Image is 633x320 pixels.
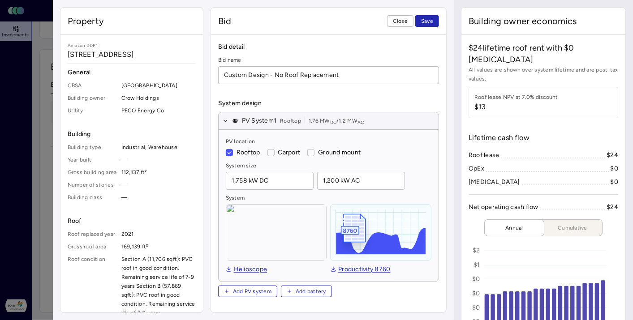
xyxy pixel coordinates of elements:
[121,106,196,115] span: PECO Energy Co
[218,42,439,52] span: Bid detail
[309,116,364,125] span: 1.76 MW / 1.2 MW
[226,137,431,146] label: PV location
[68,193,118,202] span: Building class
[473,247,480,255] text: $2
[415,15,439,27] button: Save
[121,155,196,164] span: —
[68,230,118,239] span: Roof replaced year
[296,287,326,296] span: Add battery
[469,132,530,143] span: Lifetime cash flow
[474,93,558,102] div: Roof lease NPV at 7.0% discount
[492,223,537,232] span: Annual
[472,290,480,297] text: $0
[121,255,196,317] span: Section A (11,706 sqft): PVC roof in good condition. Remaining service life of 7-9 years Section ...
[469,202,538,212] div: Net operating cash flow
[318,172,405,189] input: 1,000 kW AC
[226,204,327,261] img: view
[278,149,301,156] span: Carport
[469,164,484,174] div: OpEx
[472,304,480,311] text: $0
[469,65,618,83] span: All values are shown over system lifetime and are post-tax values.
[68,180,118,189] span: Number of stories
[393,17,408,26] span: Close
[357,119,364,125] sub: AC
[469,42,618,65] span: $24 lifetime roof rent with $0 [MEDICAL_DATA]
[68,129,196,139] span: Building
[121,193,196,202] span: —
[68,255,118,317] span: Roof condition
[121,81,196,90] span: [GEOGRAPHIC_DATA]
[226,265,267,274] a: Helioscope
[218,286,277,297] button: Add PV system
[472,275,480,283] text: $0
[121,180,196,189] span: —
[474,102,558,112] span: $13
[68,216,196,226] span: Roof
[218,15,231,27] span: Bid
[68,15,104,27] span: Property
[242,116,277,126] span: PV System 1
[550,223,595,232] span: Cumulative
[237,149,260,156] span: Rooftop
[226,193,431,202] label: System
[121,143,196,152] span: Industrial, Warehouse
[68,49,196,60] span: [STREET_ADDRESS]
[121,230,196,239] span: 2021
[68,106,118,115] span: Utility
[218,55,439,64] label: Bid name
[219,112,439,130] button: PV System1Rooftop1.76 MWDC/1.2 MWAC
[611,164,619,174] div: $0
[607,150,618,160] div: $24
[68,168,118,177] span: Gross building area
[68,242,118,251] span: Gross roof area
[121,168,196,177] span: 112,137 ft²
[330,265,390,274] a: Productivity 8760
[226,161,431,170] label: System size
[469,177,520,187] div: [MEDICAL_DATA]
[611,177,619,187] div: $0
[318,149,361,156] span: Ground mount
[469,15,577,27] span: Building owner economics
[280,116,301,125] span: Rooftop
[218,98,439,108] span: System design
[121,242,196,251] span: 169,139 ft²
[68,42,196,49] span: Amazon DDP1
[469,150,500,160] div: Roof lease
[68,81,118,90] span: CBSA
[607,202,618,212] div: $24
[121,94,196,102] span: Crow Holdings
[68,68,196,77] span: General
[233,287,271,296] span: Add PV system
[281,286,332,297] button: Add battery
[474,261,480,269] text: $1
[421,17,433,26] span: Save
[68,94,118,102] span: Building owner
[68,155,118,164] span: Year built
[226,172,313,189] input: 1,000 kW DC
[387,15,413,27] button: Close
[330,119,337,125] sub: DC
[68,143,118,152] span: Building type
[331,205,431,260] img: helioscope-8760-1D3KBreE.png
